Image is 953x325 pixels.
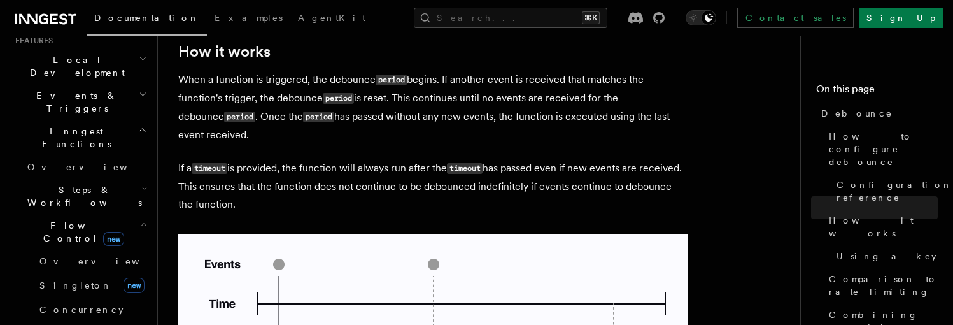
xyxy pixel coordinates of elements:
code: timeout [192,163,227,174]
span: Inngest Functions [10,125,138,150]
span: Overview [27,162,159,172]
button: Toggle dark mode [686,10,716,25]
a: How to configure debounce [824,125,938,173]
a: Using a key [831,245,938,268]
code: period [323,93,354,104]
a: Comparison to rate limiting [824,268,938,303]
span: Comparison to rate limiting [829,273,938,298]
span: Features [10,36,53,46]
code: timeout [447,163,483,174]
button: Inngest Functions [10,120,150,155]
code: period [376,75,407,85]
a: Concurrency [34,298,150,321]
span: Singleton [39,280,112,291]
span: How to configure debounce [829,130,938,168]
span: Local Development [10,54,139,79]
span: AgentKit [298,13,365,23]
span: Overview [39,256,171,266]
a: Sign Up [859,8,943,28]
span: Events & Triggers [10,89,139,115]
a: Debounce [816,102,938,125]
a: Singletonnew [34,273,150,298]
a: How it works [824,209,938,245]
p: If a is provided, the function will always run after the has passed even if new events are receiv... [178,159,688,213]
h4: On this page [816,82,938,102]
a: Contact sales [737,8,854,28]
p: When a function is triggered, the debounce begins. If another event is received that matches the ... [178,71,688,144]
a: Configuration reference [831,173,938,209]
a: Examples [207,4,290,34]
button: Steps & Workflows [22,178,150,214]
a: How it works [178,43,271,61]
span: Using a key [837,250,936,263]
span: Steps & Workflows [22,184,142,209]
span: Examples [215,13,283,23]
a: AgentKit [290,4,373,34]
code: period [303,112,334,122]
button: Local Development [10,48,150,84]
a: Overview [22,155,150,178]
span: new [103,232,124,246]
span: How it works [829,214,938,240]
span: Configuration reference [837,178,952,204]
code: period [224,112,255,122]
span: Documentation [94,13,199,23]
span: Concurrency [39,305,124,315]
button: Search...⌘K [414,8,607,28]
button: Events & Triggers [10,84,150,120]
a: Documentation [87,4,207,36]
span: new [124,278,145,293]
a: Overview [34,250,150,273]
kbd: ⌘K [582,11,600,24]
span: Debounce [821,107,893,120]
span: Flow Control [22,219,140,245]
button: Flow Controlnew [22,214,150,250]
